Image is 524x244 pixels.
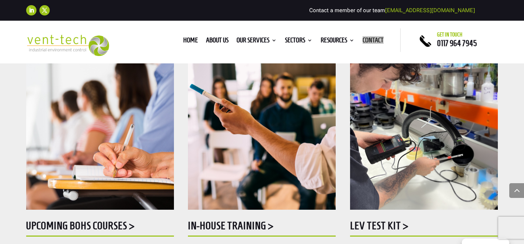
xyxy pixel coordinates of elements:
img: 2023-09-27T08_35_16.549ZVENT-TECH---Clear-background [26,35,109,56]
a: 0117 964 7945 [437,39,477,48]
a: [EMAIL_ADDRESS][DOMAIN_NAME] [385,7,475,14]
img: AdobeStock_295110466 [26,18,174,209]
img: Testing - 1 [350,18,498,209]
a: About us [206,38,228,46]
a: Sectors [285,38,312,46]
a: Contact [363,38,384,46]
span: Contact a member of our team [309,7,475,14]
a: Our Services [237,38,277,46]
h5: In-house training > [188,220,336,235]
span: Get in touch [437,32,462,38]
a: Follow on LinkedIn [26,5,36,15]
a: Home [183,38,198,46]
img: AdobeStock_142781697 [188,18,336,209]
a: Follow on X [39,5,50,15]
h5: Upcoming BOHS courses > [26,220,174,235]
h5: LEV Test Kit > [350,220,498,235]
a: Resources [321,38,354,46]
